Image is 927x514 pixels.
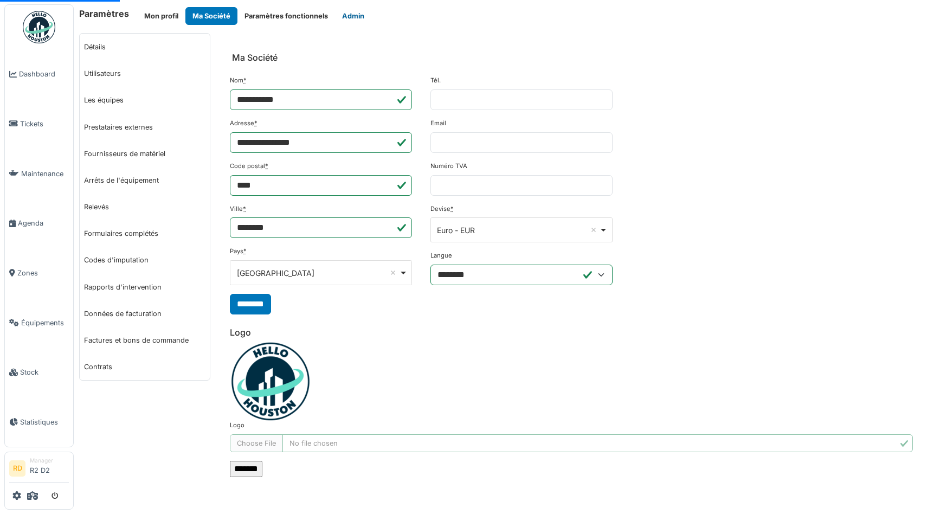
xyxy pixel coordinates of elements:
a: Formulaires complétés [80,220,210,247]
label: Pays [230,247,247,256]
div: Manager [30,457,69,465]
a: Relevés [80,194,210,220]
h6: Paramètres [79,9,129,19]
a: Dashboard [5,49,73,99]
abbr: Requis [243,247,247,255]
a: Statistiques [5,397,73,447]
a: Contrats [80,354,210,380]
label: Code postal [230,162,268,171]
a: Rapports d'intervention [80,274,210,300]
a: Stock [5,348,73,397]
span: Dashboard [19,69,69,79]
img: 7c8bvjfeu1brgtr1swx4ies59ccs [230,342,311,421]
img: Badge_color-CXgf-gQk.svg [23,11,55,43]
a: Maintenance [5,149,73,198]
a: Équipements [5,298,73,348]
label: Ville [230,204,246,214]
a: Données de facturation [80,300,210,327]
a: RD ManagerR2 D2 [9,457,69,483]
a: Utilisateurs [80,60,210,87]
span: Agenda [18,218,69,228]
label: Numéro TVA [430,162,467,171]
abbr: Requis [265,162,268,170]
label: Tél. [430,76,441,85]
span: Tickets [20,119,69,129]
a: Fournisseurs de matériel [80,140,210,167]
a: Agenda [5,198,73,248]
div: Euro - EUR [437,224,599,236]
span: Statistiques [20,417,69,427]
button: Ma Société [185,7,237,25]
h6: Ma Société [232,53,278,63]
label: Devise [430,204,454,214]
label: Langue [430,251,452,260]
label: Nom [230,76,247,85]
abbr: Requis [450,205,454,213]
button: Remove item: 'BE' [388,267,398,278]
abbr: Requis [254,119,257,127]
span: Zones [17,268,69,278]
label: Adresse [230,119,257,128]
a: Arrêts de l'équipement [80,167,210,194]
label: Email [430,119,446,128]
button: Remove item: 'EUR' [588,224,599,235]
label: Logo [230,421,244,430]
a: Factures et bons de commande [80,327,210,354]
li: R2 D2 [30,457,69,480]
a: Les équipes [80,87,210,113]
h6: Logo [230,327,913,338]
a: Prestataires externes [80,114,210,140]
span: Équipements [21,318,69,328]
button: Paramètres fonctionnels [237,7,335,25]
button: Admin [335,7,371,25]
abbr: Requis [243,205,246,213]
div: [GEOGRAPHIC_DATA] [237,267,399,279]
a: Tickets [5,99,73,149]
span: Stock [20,367,69,377]
a: Détails [80,34,210,60]
li: RD [9,460,25,477]
a: Codes d'imputation [80,247,210,273]
span: Maintenance [21,169,69,179]
abbr: Requis [243,76,247,84]
button: Mon profil [137,7,185,25]
a: Zones [5,248,73,298]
